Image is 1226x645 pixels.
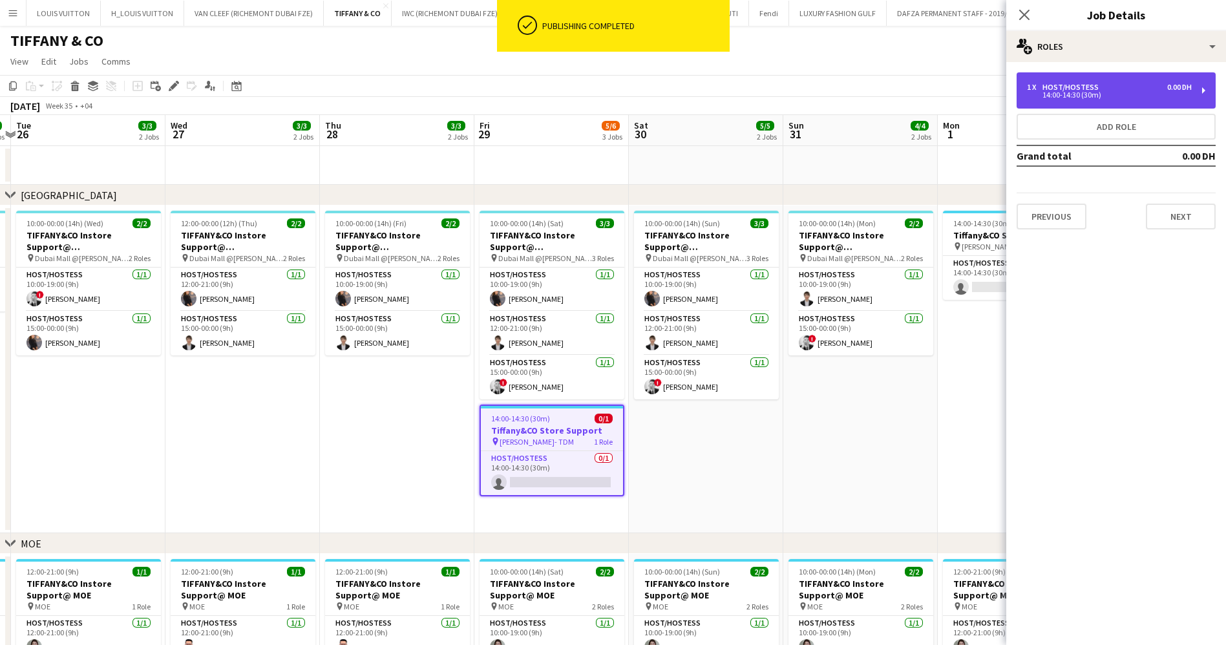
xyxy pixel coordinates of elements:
app-card-role: Host/Hostess1/115:00-00:00 (9h)[PERSON_NAME] [171,312,315,355]
span: MOE [344,602,359,611]
h3: TIFFANY&CO Instore Support@ MOE [634,578,779,601]
span: Jobs [69,56,89,67]
a: Edit [36,53,61,70]
span: 10:00-00:00 (14h) (Mon) [799,567,876,576]
span: Dubai Mall @[PERSON_NAME] [807,253,901,263]
h1: TIFFANY & CO [10,31,103,50]
span: Sun [788,120,804,131]
app-card-role: Host/Hostess1/115:00-00:00 (9h)[PERSON_NAME] [325,312,470,355]
app-job-card: 10:00-00:00 (14h) (Fri)2/2TIFFANY&CO Instore Support@ [GEOGRAPHIC_DATA] Dubai Mall @[PERSON_NAME]... [325,211,470,355]
h3: TIFFANY&CO Instore Support@ [GEOGRAPHIC_DATA] [171,229,315,253]
span: MOE [35,602,50,611]
div: Host/Hostess [1042,83,1104,92]
app-card-role: Host/Hostess0/114:00-14:30 (30m) [481,451,623,495]
h3: Tiffany&CO Store Support [481,425,623,436]
span: 29 [478,127,490,142]
span: Sat [634,120,648,131]
app-job-card: 10:00-00:00 (14h) (Wed)2/2TIFFANY&CO Instore Support@ [GEOGRAPHIC_DATA] Dubai Mall @[PERSON_NAME]... [16,211,161,355]
td: 0.00 DH [1139,145,1216,166]
span: Dubai Mall @[PERSON_NAME] [498,253,592,263]
span: 26 [14,127,31,142]
button: Add role [1017,114,1216,140]
app-card-role: Host/Hostess1/110:00-19:00 (9h)[PERSON_NAME] [480,268,624,312]
app-job-card: 10:00-00:00 (14h) (Sun)3/3TIFFANY&CO Instore Support@ [GEOGRAPHIC_DATA] Dubai Mall @[PERSON_NAME]... [634,211,779,399]
span: 10:00-00:00 (14h) (Mon) [799,218,876,228]
h3: TIFFANY&CO Instore Support@ MOE [325,578,470,601]
app-card-role: Host/Hostess1/110:00-19:00 (9h)[PERSON_NAME] [325,268,470,312]
h3: TIFFANY&CO Instore Support@ [GEOGRAPHIC_DATA] [480,229,624,253]
span: 2 Roles [283,253,305,263]
button: IWC (RICHEMONT DUBAI FZE) [392,1,509,26]
span: Tue [16,120,31,131]
span: Dubai Mall @[PERSON_NAME] [35,253,129,263]
span: 31 [787,127,804,142]
span: 3 Roles [592,253,614,263]
span: 2 Roles [746,602,768,611]
span: 12:00-21:00 (9h) [181,567,233,576]
h3: TIFFANY&CO Instore Support@ MOE [943,578,1088,601]
span: 10:00-00:00 (14h) (Sun) [644,218,720,228]
span: 10:00-00:00 (14h) (Sun) [644,567,720,576]
span: Fri [480,120,490,131]
app-card-role: Host/Hostess1/115:00-00:00 (9h)![PERSON_NAME] [480,355,624,399]
div: 1 x [1027,83,1042,92]
span: Week 35 [43,101,75,111]
span: Dubai Mall @[PERSON_NAME] [344,253,438,263]
button: Previous [1017,204,1086,229]
div: 2 Jobs [448,132,468,142]
h3: TIFFANY&CO Instore Support@ MOE [788,578,933,601]
span: 1/1 [287,567,305,576]
span: 3/3 [447,121,465,131]
span: 2/2 [905,218,923,228]
app-job-card: 14:00-14:30 (30m)0/1Tiffany&CO Store Support [PERSON_NAME]- TDM1 RoleHost/Hostess14A0/114:00-14:3... [943,211,1088,300]
span: 3/3 [138,121,156,131]
div: MOE [21,537,41,550]
div: 14:00-14:30 (30m) [1027,92,1192,98]
span: 1 [941,127,960,142]
span: 2 Roles [438,253,460,263]
span: 12:00-21:00 (9h) [335,567,388,576]
div: 2 Jobs [911,132,931,142]
div: 10:00-00:00 (14h) (Sat)3/3TIFFANY&CO Instore Support@ [GEOGRAPHIC_DATA] Dubai Mall @[PERSON_NAME]... [480,211,624,399]
a: View [5,53,34,70]
app-card-role: Host/Hostess1/112:00-21:00 (9h)[PERSON_NAME] [171,268,315,312]
button: Fendi [749,1,789,26]
div: Publishing completed [542,20,724,32]
app-job-card: 12:00-00:00 (12h) (Thu)2/2TIFFANY&CO Instore Support@ [GEOGRAPHIC_DATA] Dubai Mall @[PERSON_NAME]... [171,211,315,355]
span: Wed [171,120,187,131]
span: 10:00-00:00 (14h) (Sat) [490,567,564,576]
span: Edit [41,56,56,67]
span: 12:00-21:00 (9h) [953,567,1006,576]
h3: TIFFANY&CO Instore Support@ [GEOGRAPHIC_DATA] [788,229,933,253]
app-card-role: Host/Hostess1/110:00-19:00 (9h)![PERSON_NAME] [16,268,161,312]
a: Jobs [64,53,94,70]
span: 1 Role [441,602,460,611]
span: 4/4 [911,121,929,131]
div: 2 Jobs [757,132,777,142]
span: 0/1 [595,414,613,423]
h3: TIFFANY&CO Instore Support@ MOE [480,578,624,601]
span: 3/3 [750,218,768,228]
span: 2/2 [596,567,614,576]
span: [PERSON_NAME]- TDM [500,437,574,447]
button: VAN CLEEF (RICHEMONT DUBAI FZE) [184,1,324,26]
span: MOE [189,602,205,611]
app-card-role: Host/Hostess1/110:00-19:00 (9h)[PERSON_NAME] [634,268,779,312]
span: 1/1 [441,567,460,576]
app-card-role: Host/Hostess14A0/114:00-14:30 (30m) [943,256,1088,300]
div: 10:00-00:00 (14h) (Mon)2/2TIFFANY&CO Instore Support@ [GEOGRAPHIC_DATA] Dubai Mall @[PERSON_NAME]... [788,211,933,355]
div: 0.00 DH [1167,83,1192,92]
td: Grand total [1017,145,1139,166]
span: 12:00-00:00 (12h) (Thu) [181,218,257,228]
span: ! [654,379,662,386]
app-card-role: Host/Hostess1/115:00-00:00 (9h)![PERSON_NAME] [788,312,933,355]
button: DAFZA PERMANENT STAFF - 2019/2025 [887,1,1033,26]
a: Comms [96,53,136,70]
span: Thu [325,120,341,131]
span: 3 Roles [746,253,768,263]
span: Dubai Mall @[PERSON_NAME] [189,253,283,263]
